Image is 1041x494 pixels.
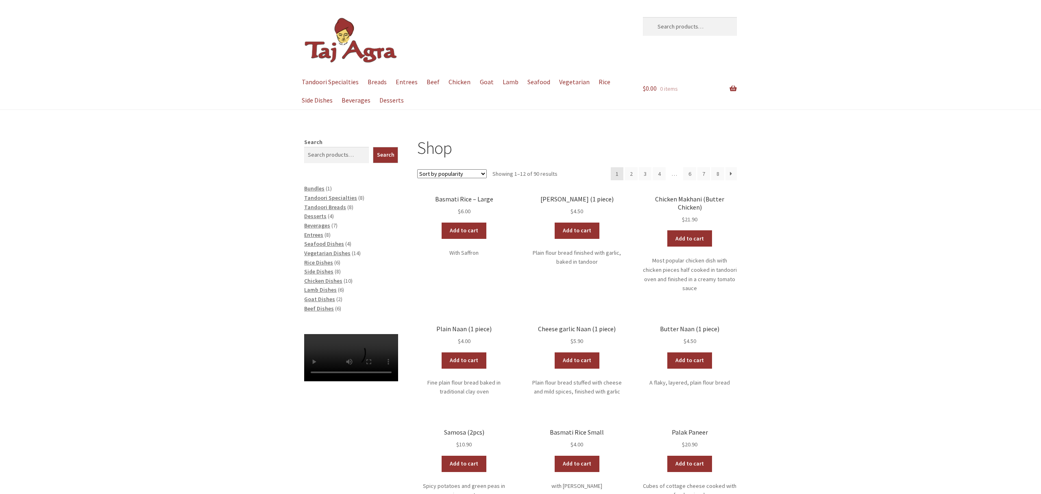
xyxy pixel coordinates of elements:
a: Vegetarian [555,73,594,91]
a: [PERSON_NAME] (1 piece) $4.50 [530,195,624,216]
a: Lamb [499,73,522,91]
h2: Chicken Makhani (Butter Chicken) [643,195,737,211]
a: Page 4 [653,167,666,180]
a: $0.00 0 items [643,73,737,105]
h2: Cheese garlic Naan (1 piece) [530,325,624,333]
input: Search products… [304,147,369,163]
span: $ [682,441,685,448]
span: $ [456,441,459,448]
a: Tandoori Specialties [304,194,357,201]
a: Page 6 [683,167,696,180]
a: Beef [423,73,444,91]
a: Seafood [523,73,554,91]
nav: Product Pagination [611,167,737,180]
p: Most popular chicken dish with chicken pieces half cooked in tandoori oven and finished in a crea... [643,256,737,293]
a: Add to cart: “Basmati Rice Small” [555,456,599,472]
a: → [725,167,737,180]
a: Desserts [375,91,407,109]
span: $ [571,208,573,215]
a: Seafood Dishes [304,240,344,247]
a: Beverages [304,222,330,229]
h2: Plain Naan (1 piece) [417,325,511,333]
h2: Palak Paneer [643,428,737,436]
a: Add to cart: “Samosa (2pcs)” [442,456,486,472]
a: Lamb Dishes [304,286,337,293]
a: Add to cart: “Chicken Makhani (Butter Chicken)” [667,230,712,247]
a: Vegetarian Dishes [304,249,351,257]
a: Add to cart: “Butter Naan (1 piece)” [667,352,712,369]
bdi: 21.90 [682,216,697,223]
h2: Basmati Rice Small [530,428,624,436]
a: Chicken [445,73,475,91]
span: 6 [340,286,342,293]
span: 8 [349,203,352,211]
span: $ [458,208,461,215]
a: Side Dishes [298,91,336,109]
bdi: 10.90 [456,441,472,448]
a: Desserts [304,212,327,220]
span: 8 [336,268,339,275]
h2: Samosa (2pcs) [417,428,511,436]
a: Add to cart: “Cheese garlic Naan (1 piece)” [555,352,599,369]
a: Rice Dishes [304,259,333,266]
a: Chicken Dishes [304,277,342,284]
p: Plain flour bread stuffed with cheese and mild spices, finished with garlic [530,378,624,396]
a: Basmati Rice – Large $6.00 [417,195,511,216]
span: Beef Dishes [304,305,334,312]
span: $ [684,337,686,345]
h2: Basmati Rice – Large [417,195,511,203]
bdi: 5.90 [571,337,583,345]
a: Page 8 [711,167,724,180]
span: 10 [345,277,351,284]
bdi: 6.00 [458,208,470,215]
a: Breads [364,73,390,91]
span: 4 [329,212,332,220]
input: Search products… [643,17,737,36]
p: Fine plain flour bread baked in traditional clay oven [417,378,511,396]
span: 7 [333,222,336,229]
h2: [PERSON_NAME] (1 piece) [530,195,624,203]
a: Samosa (2pcs) $10.90 [417,428,511,449]
a: Rice [595,73,614,91]
a: Entrees [304,231,323,238]
a: Page 7 [697,167,710,180]
h2: Butter Naan (1 piece) [643,325,737,333]
a: Side Dishes [304,268,333,275]
bdi: 4.00 [571,441,583,448]
a: Page 2 [625,167,638,180]
span: 6 [337,305,340,312]
bdi: 4.50 [684,337,696,345]
p: Showing 1–12 of 90 results [492,167,558,180]
p: Plain flour bread finished with garlic, baked in tandoor [530,248,624,267]
a: Page 3 [639,167,652,180]
span: 4 [347,240,350,247]
bdi: 4.50 [571,208,583,215]
button: Search [373,147,399,163]
a: Add to cart: “Plain Naan (1 piece)” [442,352,486,369]
p: A flaky, layered, plain flour bread [643,378,737,387]
a: Basmati Rice Small $4.00 [530,428,624,449]
span: 0.00 [643,84,657,92]
a: Plain Naan (1 piece) $4.00 [417,325,511,346]
a: Beverages [338,91,374,109]
span: 0 items [660,85,678,92]
span: 14 [353,249,359,257]
a: Chicken Makhani (Butter Chicken) $21.90 [643,195,737,224]
a: Add to cart: “Basmati Rice - Large” [442,223,486,239]
p: with [PERSON_NAME] [530,481,624,491]
a: Tandoori Specialties [298,73,362,91]
bdi: 20.90 [682,441,697,448]
a: Goat Dishes [304,295,335,303]
a: Tandoori Breads [304,203,346,211]
span: Bundles [304,185,324,192]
